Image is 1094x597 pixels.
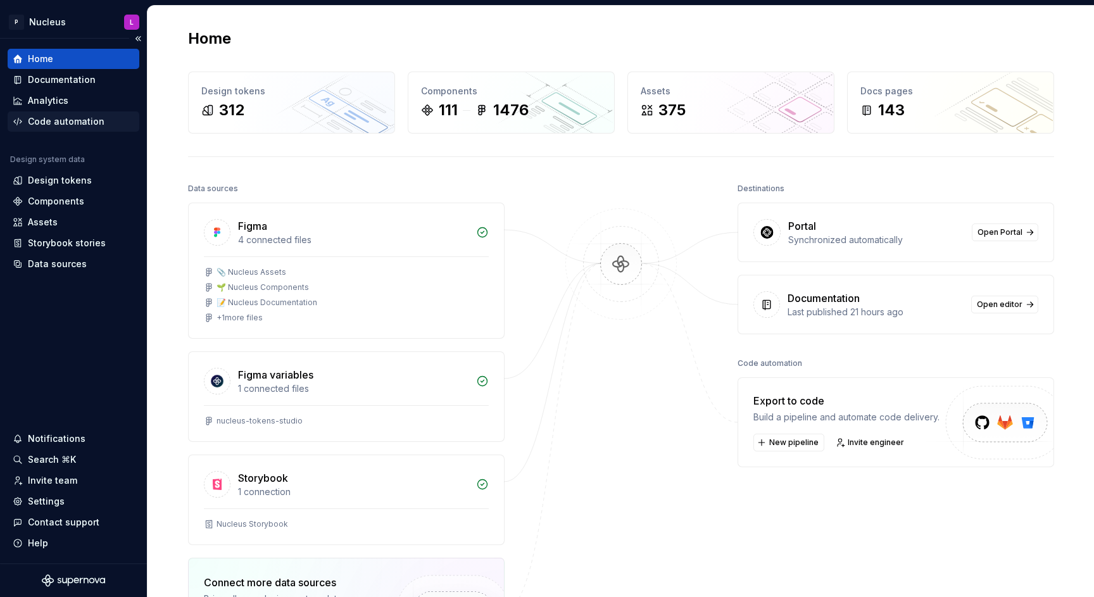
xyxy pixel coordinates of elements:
div: Design tokens [28,174,92,187]
div: Documentation [788,291,860,306]
div: Contact support [28,516,99,529]
div: Code automation [28,115,104,128]
a: Home [8,49,139,69]
div: nucleus-tokens-studio [217,416,303,426]
div: Settings [28,495,65,508]
div: Connect more data sources [204,575,375,590]
span: Open Portal [978,227,1022,237]
a: Components [8,191,139,211]
a: Design tokens [8,170,139,191]
a: Figma variables1 connected filesnucleus-tokens-studio [188,351,505,442]
div: Analytics [28,94,68,107]
div: Home [28,53,53,65]
a: Analytics [8,91,139,111]
div: 375 [658,100,686,120]
button: Search ⌘K [8,449,139,470]
div: L [130,17,134,27]
div: Last published 21 hours ago [788,306,964,318]
div: Nucleus Storybook [217,519,288,529]
div: 📝 Nucleus Documentation [217,298,317,308]
div: Export to code [753,393,940,408]
div: Build a pipeline and automate code delivery. [753,411,940,424]
button: Contact support [8,512,139,532]
a: Assets [8,212,139,232]
div: Components [28,195,84,208]
div: Documentation [28,73,96,86]
div: Search ⌘K [28,453,76,466]
div: Docs pages [860,85,1041,97]
div: 1476 [493,100,529,120]
h2: Home [188,28,231,49]
div: Figma variables [238,367,313,382]
span: Invite engineer [848,437,904,448]
div: Destinations [738,180,784,198]
div: Assets [28,216,58,229]
div: Design system data [10,154,85,165]
button: Help [8,533,139,553]
div: 1 connection [238,486,468,498]
a: Storybook1 connectionNucleus Storybook [188,455,505,545]
div: 312 [219,100,244,120]
a: Invite team [8,470,139,491]
a: Assets375 [627,72,834,134]
a: Docs pages143 [847,72,1054,134]
div: Notifications [28,432,85,445]
a: Invite engineer [832,434,910,451]
div: 4 connected files [238,234,468,246]
div: 📎 Nucleus Assets [217,267,286,277]
a: Figma4 connected files📎 Nucleus Assets🌱 Nucleus Components📝 Nucleus Documentation+1more files [188,203,505,339]
div: 1 connected files [238,382,468,395]
a: Design tokens312 [188,72,395,134]
div: Components [421,85,601,97]
span: New pipeline [769,437,819,448]
span: Open editor [977,299,1022,310]
a: Open editor [971,296,1038,313]
div: Invite team [28,474,77,487]
div: Figma [238,218,267,234]
div: Help [28,537,48,550]
button: PNucleusL [3,8,144,35]
div: + 1 more files [217,313,263,323]
a: Data sources [8,254,139,274]
div: Portal [788,218,816,234]
div: Data sources [188,180,238,198]
svg: Supernova Logo [42,574,105,587]
div: Synchronized automatically [788,234,964,246]
div: Code automation [738,355,802,372]
div: P [9,15,24,30]
div: 🌱 Nucleus Components [217,282,309,292]
button: Collapse sidebar [129,30,147,47]
a: Storybook stories [8,233,139,253]
div: Assets [641,85,821,97]
div: 111 [439,100,458,120]
button: Notifications [8,429,139,449]
div: Data sources [28,258,87,270]
div: Storybook [238,470,288,486]
div: Design tokens [201,85,382,97]
a: Components1111476 [408,72,615,134]
div: Storybook stories [28,237,106,249]
a: Code automation [8,111,139,132]
div: Nucleus [29,16,66,28]
a: Open Portal [972,223,1038,241]
a: Settings [8,491,139,512]
div: 143 [878,100,905,120]
button: New pipeline [753,434,824,451]
a: Documentation [8,70,139,90]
